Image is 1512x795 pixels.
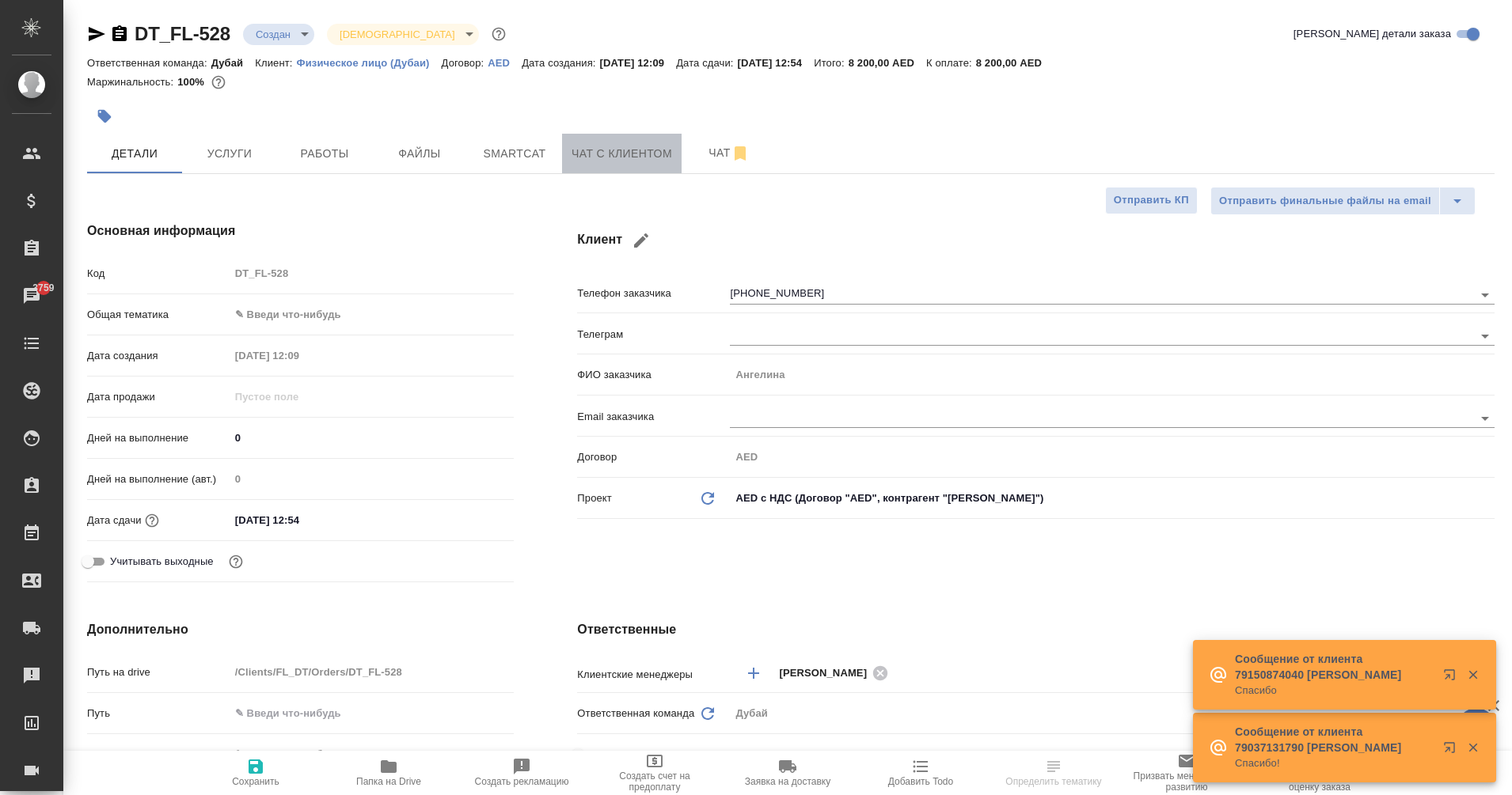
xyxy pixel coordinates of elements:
p: Сообщение от клиента 79150874040 [PERSON_NAME] [1235,651,1433,683]
input: Пустое поле [230,262,515,285]
button: Добавить Todo [854,751,987,795]
button: Закрыть [1457,668,1489,682]
button: Скопировать ссылку [110,25,129,44]
p: Дней на выполнение (авт.) [87,471,230,487]
span: Работы [287,144,363,164]
button: Добавить менеджера [735,654,773,692]
p: Код [87,266,230,282]
span: Создать рекламацию [475,776,569,787]
p: Направление услуг [87,747,230,763]
p: 100% [177,76,208,88]
span: Добавить Todo [888,776,953,787]
input: Пустое поле [730,363,1495,386]
div: ✎ Введи что-нибудь [235,307,496,323]
p: AED [488,57,522,69]
div: ✎ Введи что-нибудь [230,741,515,768]
button: Призвать менеджера по развитию [1120,751,1253,795]
a: 3759 [4,276,59,316]
input: ✎ Введи что-нибудь [230,702,515,725]
button: Open [1474,325,1496,347]
button: Open [1474,284,1496,306]
p: Путь на drive [87,664,230,680]
div: split button [1210,187,1476,215]
span: Сохранить [232,776,279,787]
a: Физическое лицо (Дубаи) [297,55,442,69]
button: Если добавить услуги и заполнить их объемом, то дата рассчитается автоматически [142,510,162,531]
button: Создан [251,28,295,41]
h4: Ответственные [577,620,1495,639]
p: Путь [87,706,230,721]
p: Телефон заказчика [577,286,730,301]
button: Создать счет на предоплату [588,751,721,795]
p: Спасибо [1235,683,1433,698]
div: ✎ Введи что-нибудь [230,301,515,328]
button: Сохранить [189,751,322,795]
button: [DEMOGRAPHIC_DATA] [335,28,459,41]
div: [PERSON_NAME] [779,663,893,683]
input: ✎ Введи что-нибудь [230,509,368,532]
div: Создан [327,24,478,45]
span: Папка на Drive [356,776,421,787]
a: DT_FL-528 [135,23,230,44]
input: Пустое поле [730,445,1495,468]
input: Пустое поле [230,344,368,367]
button: Выбери, если сб и вс нужно считать рабочими днями для выполнения заказа. [226,551,246,572]
button: 0.00 AED; [208,72,229,93]
p: Клиент: [255,57,296,69]
p: [DATE] 12:09 [600,57,677,69]
p: Сообщение от клиента 79037131790 [PERSON_NAME] [1235,724,1433,755]
button: Отправить КП [1105,187,1198,214]
div: AED с НДС (Договор "AED", контрагент "[PERSON_NAME]") [730,485,1495,512]
span: Чат [691,143,767,163]
p: Дата сдачи [87,513,142,528]
input: Пустое поле [230,385,368,408]
p: Проект [577,490,612,506]
span: Проектная группа [600,747,686,763]
button: Создать рекламацию [455,751,588,795]
button: Open [1474,407,1496,430]
p: Дней на выполнение [87,430,230,446]
button: Доп статусы указывают на важность/срочность заказа [488,24,509,44]
button: Закрыть [1457,740,1489,755]
h4: Основная информация [87,221,514,240]
p: Дата создания [87,348,230,364]
h4: Клиент [577,221,1495,259]
span: Заявка на доставку [745,776,830,787]
input: ✎ Введи что-нибудь [230,426,515,449]
span: Учитывать выходные [110,554,214,570]
button: Скопировать ссылку для ЯМессенджера [87,25,106,44]
p: Дата создания: [522,57,599,69]
p: Email заказчика [577,409,730,425]
button: Добавить тэг [87,99,122,134]
p: К оплате: [926,57,976,69]
a: AED [488,55,522,69]
span: [PERSON_NAME] [779,665,876,681]
input: Пустое поле [230,468,515,490]
svg: Отписаться [731,144,750,163]
p: Телеграм [577,327,730,343]
span: Файлы [382,144,458,164]
p: Итого: [814,57,848,69]
div: ✎ Введи что-нибудь [235,747,496,763]
button: Папка на Drive [322,751,455,795]
span: Детали [97,144,173,164]
div: Создан [243,24,314,45]
p: Ответственная команда [577,706,694,721]
span: Создать счет на предоплату [598,770,712,793]
span: Услуги [192,144,268,164]
button: Определить тематику [987,751,1120,795]
button: Отправить финальные файлы на email [1210,187,1440,215]
p: 8 200,00 AED [976,57,1054,69]
p: Дата сдачи: [676,57,737,69]
p: [DATE] 12:54 [738,57,815,69]
h4: Дополнительно [87,620,514,639]
p: Клиентские менеджеры [577,667,730,683]
p: ФИО заказчика [577,367,730,383]
p: Спасибо! [1235,755,1433,771]
p: Общая тематика [87,307,230,323]
span: [PERSON_NAME] детали заказа [1294,26,1451,42]
span: Отправить КП [1114,191,1189,210]
div: Дубай [730,700,1495,727]
button: Открыть в новой вкладке [1434,732,1472,770]
p: Дата продажи [87,389,230,405]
